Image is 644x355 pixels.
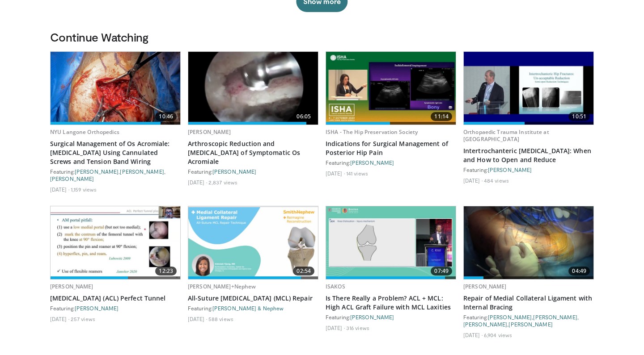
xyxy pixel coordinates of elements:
[463,283,507,290] a: [PERSON_NAME]
[188,207,318,279] img: 816cf230-65f6-4701-a6c1-b4cb1c328f00.620x360_q85_upscale.jpg
[463,321,507,327] a: [PERSON_NAME]
[346,170,368,177] li: 141 views
[208,179,237,186] li: 2,837 views
[464,206,593,279] a: 04:49
[50,128,119,136] a: NYU Langone Orthopedics
[50,168,181,182] div: Featuring: , ,
[431,112,452,121] span: 11:14
[212,168,256,175] a: [PERSON_NAME]
[188,206,318,279] a: 02:54
[326,283,345,290] a: ISAKOS
[155,267,177,276] span: 12:23
[188,128,231,136] a: [PERSON_NAME]
[326,170,345,177] li: [DATE]
[155,112,177,121] span: 10:46
[75,168,119,175] a: [PERSON_NAME]
[463,294,594,312] a: Repair of Medial Collateral Ligament with Internal Bracing
[488,314,532,320] a: [PERSON_NAME]
[50,294,181,303] a: [MEDICAL_DATA] (ACL) Perfect Tunnel
[350,314,394,320] a: [PERSON_NAME]
[463,146,594,164] a: Intertrochanteric [MEDICAL_DATA]: When and How to Open and Reduce
[463,128,549,143] a: Orthopaedic Trauma Institute at [GEOGRAPHIC_DATA]
[533,314,577,320] a: [PERSON_NAME]
[293,112,314,121] span: 06:05
[188,179,207,186] li: [DATE]
[50,139,181,166] a: Surgical Management of Os Acromiale: [MEDICAL_DATA] Using Cannulated Screws and Tension Band Wiring
[568,267,590,276] span: 04:49
[188,315,207,322] li: [DATE]
[293,267,314,276] span: 02:54
[326,52,456,125] a: 11:14
[326,294,456,312] a: Is There Really a Problem? ACL + MCL: High ACL Graft Failure with MCL Laxities
[50,305,181,312] div: Featuring:
[464,52,593,125] img: 11619203-e157-4a21-87fd-15ae5b2b1e3c.620x360_q85_upscale.jpg
[350,159,394,166] a: [PERSON_NAME]
[326,206,456,279] img: 98d57f87-a7da-4c68-b0b0-3401e3b3e0a8.620x360_q85_upscale.jpg
[188,294,318,303] a: All-Suture [MEDICAL_DATA] (MCL) Repair
[326,52,456,125] img: f9a64f5d-11df-4b74-b1f5-9a234ad87cf3.620x360_q85_upscale.jpg
[50,186,69,193] li: [DATE]
[326,206,456,279] a: 07:49
[326,324,345,331] li: [DATE]
[488,167,532,173] a: [PERSON_NAME]
[51,52,180,125] a: 10:46
[431,267,452,276] span: 07:49
[51,52,180,125] img: 7bc0ae43-cc1c-4743-9b5d-28f993f8a75d.jpg.620x360_q85_upscale.jpg
[463,313,594,328] div: Featuring: , , ,
[208,315,233,322] li: 588 views
[326,139,456,157] a: Indications for Surgical Management of Posterior Hip Pain
[50,175,94,182] a: [PERSON_NAME]
[484,177,509,184] li: 484 views
[51,206,180,279] img: ea4afed9-29e9-4fab-b199-2024cb7a2819.620x360_q85_upscale.jpg
[464,206,593,279] img: b419c88c-1537-4d6e-a04e-afbdb5e84138.620x360_q85_upscale.jpg
[71,186,97,193] li: 1,159 views
[188,305,318,312] div: Featuring:
[75,305,119,311] a: [PERSON_NAME]
[463,331,483,338] li: [DATE]
[50,30,594,44] h3: Continue Watching
[326,159,456,166] div: Featuring:
[188,139,318,166] a: Arthroscopic Reduction and [MEDICAL_DATA] of Symptomatic Os Acromiale
[71,315,95,322] li: 257 views
[346,324,369,331] li: 316 views
[568,112,590,121] span: 10:51
[188,168,318,175] div: Featuring:
[326,128,418,136] a: ISHA - The Hip Preservation Society
[188,52,318,125] a: 06:05
[51,206,180,279] a: 12:23
[120,168,164,175] a: [PERSON_NAME]
[463,177,483,184] li: [DATE]
[50,283,93,290] a: [PERSON_NAME]
[484,331,512,338] li: 6,904 views
[463,166,594,173] div: Featuring:
[50,315,69,322] li: [DATE]
[188,283,256,290] a: [PERSON_NAME]+Nephew
[508,321,552,327] a: [PERSON_NAME]
[212,305,284,311] a: [PERSON_NAME] & Nephew
[188,52,318,125] img: 294300_0002_1.png.620x360_q85_upscale.jpg
[326,313,456,321] div: Featuring:
[464,52,593,125] a: 10:51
